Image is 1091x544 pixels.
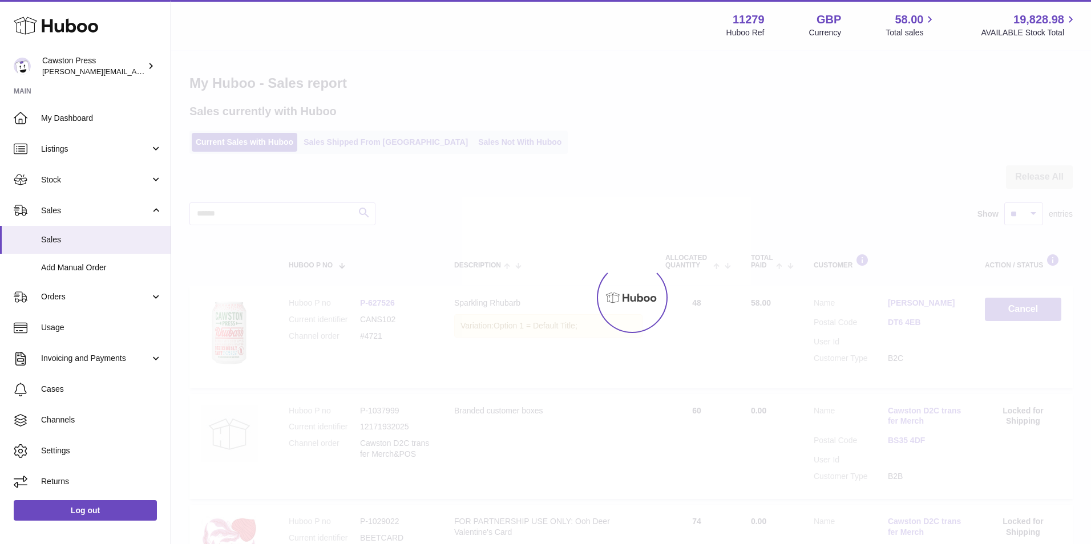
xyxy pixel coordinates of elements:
a: 19,828.98 AVAILABLE Stock Total [981,12,1077,38]
span: Orders [41,291,150,302]
span: Returns [41,476,162,487]
div: Cawston Press [42,55,145,77]
span: Listings [41,144,150,155]
span: 19,828.98 [1013,12,1064,27]
div: Currency [809,27,842,38]
span: Add Manual Order [41,262,162,273]
span: [PERSON_NAME][EMAIL_ADDRESS][PERSON_NAME][DOMAIN_NAME] [42,67,290,76]
a: 58.00 Total sales [886,12,936,38]
span: Invoicing and Payments [41,353,150,364]
span: Sales [41,205,150,216]
span: Sales [41,234,162,245]
strong: GBP [817,12,841,27]
span: Channels [41,415,162,425]
div: Huboo Ref [726,27,765,38]
span: Stock [41,174,150,185]
span: AVAILABLE Stock Total [981,27,1077,38]
span: My Dashboard [41,113,162,124]
span: Cases [41,384,162,395]
span: 58.00 [895,12,923,27]
span: Total sales [886,27,936,38]
span: Settings [41,445,162,456]
strong: 11279 [733,12,765,27]
a: Log out [14,500,157,521]
img: thomas.carson@cawstonpress.com [14,58,31,75]
span: Usage [41,322,162,333]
